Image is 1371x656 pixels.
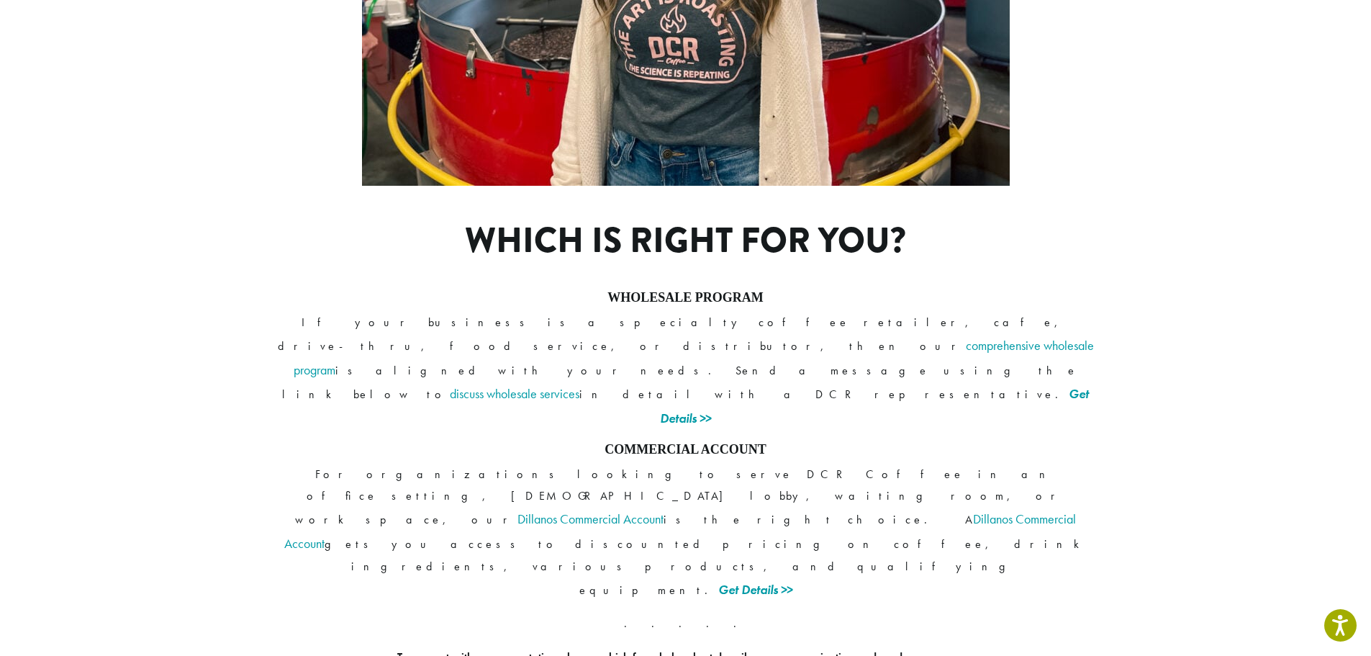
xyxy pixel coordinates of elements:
p: For organizations looking to serve DCR Coffee in an office setting, [DEMOGRAPHIC_DATA] lobby, wai... [276,464,1096,602]
p: . . . . . [276,613,1096,634]
a: Get Details >> [718,581,792,598]
a: Dillanos Commercial Account [517,511,664,527]
h4: COMMERCIAL ACCOUNT [276,442,1096,458]
p: If your business is a specialty coffee retailer, cafe, drive-thru, food service, or distributor, ... [276,312,1096,431]
h1: Which is right for you? [378,220,993,262]
a: comprehensive wholesale program [294,337,1094,378]
a: discuss wholesale services [450,385,579,402]
h4: WHOLESALE PROGRAM [276,290,1096,306]
a: Dillanos Commercial Account [284,511,1077,552]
